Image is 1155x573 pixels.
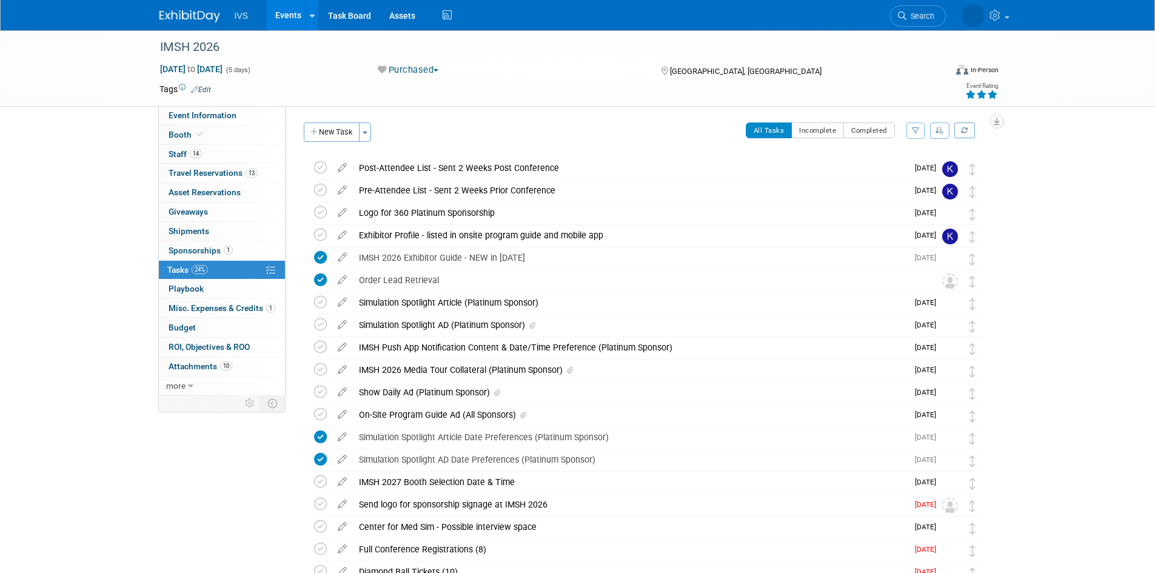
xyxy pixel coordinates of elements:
[969,298,976,310] i: Move task
[169,149,202,159] span: Staff
[890,5,946,27] a: Search
[915,433,942,441] span: [DATE]
[746,122,792,138] button: All Tasks
[791,122,844,138] button: Incomplete
[332,477,353,488] a: edit
[942,229,958,244] img: Kate Wroblewski
[246,169,258,178] span: 13
[332,320,353,330] a: edit
[159,299,285,318] a: Misc. Expenses & Credits1
[190,149,202,158] span: 14
[169,361,232,371] span: Attachments
[353,517,908,537] div: Center for Med Sim - Possible interview space
[156,36,928,58] div: IMSH 2026
[192,265,208,274] span: 24%
[956,65,968,75] img: Format-Inperson.png
[332,275,353,286] a: edit
[969,186,976,198] i: Move task
[159,164,285,183] a: Travel Reservations13
[942,161,958,177] img: Kate Wroblewski
[969,231,976,243] i: Move task
[969,366,976,377] i: Move task
[670,67,822,76] span: [GEOGRAPHIC_DATA], [GEOGRAPHIC_DATA]
[969,164,976,175] i: Move task
[332,342,353,353] a: edit
[969,321,976,332] i: Move task
[169,246,233,255] span: Sponsorships
[353,337,908,358] div: IMSH Push App Notification Content & Date/Time Preference (Platinum Sponsor)
[942,184,958,199] img: Kate Wroblewski
[159,145,285,164] a: Staff14
[373,64,443,76] button: Purchased
[260,395,285,411] td: Toggle Event Tabs
[159,280,285,298] a: Playbook
[915,253,942,262] span: [DATE]
[159,318,285,337] a: Budget
[353,472,908,492] div: IMSH 2027 Booth Selection Date & Time
[169,226,209,236] span: Shipments
[969,253,976,265] i: Move task
[969,500,976,512] i: Move task
[942,386,958,401] img: Carrie Rhoads
[965,83,998,89] div: Event Rating
[353,404,908,425] div: On-Site Program Guide Ad (All Sponsors)
[353,539,908,560] div: Full Conference Registrations (8)
[969,276,976,287] i: Move task
[186,64,197,74] span: to
[942,206,958,222] img: Carrie Rhoads
[915,186,942,195] span: [DATE]
[353,225,908,246] div: Exhibitor Profile - listed in onsite program guide and mobile app
[159,222,285,241] a: Shipments
[167,265,208,275] span: Tasks
[332,252,353,263] a: edit
[159,357,285,376] a: Attachments10
[915,231,942,240] span: [DATE]
[332,297,353,308] a: edit
[915,388,942,397] span: [DATE]
[159,241,285,260] a: Sponsorships1
[942,318,958,334] img: Carrie Rhoads
[239,395,261,411] td: Personalize Event Tab Strip
[332,230,353,241] a: edit
[942,341,958,357] img: Carrie Rhoads
[915,343,942,352] span: [DATE]
[169,130,206,139] span: Booth
[969,209,976,220] i: Move task
[159,261,285,280] a: Tasks24%
[169,207,208,216] span: Giveaways
[353,158,908,178] div: Post-Attendee List - Sent 2 Weeks Post Conference
[915,500,942,509] span: [DATE]
[353,360,908,380] div: IMSH 2026 Media Tour Collateral (Platinum Sponsor)
[969,433,976,444] i: Move task
[915,455,942,464] span: [DATE]
[266,304,275,313] span: 1
[220,361,232,370] span: 10
[332,185,353,196] a: edit
[962,4,985,27] img: Carrie Rhoads
[159,338,285,357] a: ROI, Objectives & ROO
[159,377,285,395] a: more
[353,203,908,223] div: Logo for 360 Platinum Sponsorship
[332,432,353,443] a: edit
[169,284,204,293] span: Playbook
[915,410,942,419] span: [DATE]
[915,321,942,329] span: [DATE]
[942,363,958,379] img: Carrie Rhoads
[942,296,958,312] img: Carrie Rhoads
[942,453,958,469] img: Carrie Rhoads
[353,270,918,290] div: Order Lead Retrieval
[159,106,285,125] a: Event Information
[915,164,942,172] span: [DATE]
[235,11,249,21] span: IVS
[969,523,976,534] i: Move task
[169,323,196,332] span: Budget
[915,478,942,486] span: [DATE]
[942,408,958,424] img: Carrie Rhoads
[915,545,942,554] span: [DATE]
[874,63,999,81] div: Event Format
[169,342,250,352] span: ROI, Objectives & ROO
[969,478,976,489] i: Move task
[159,183,285,202] a: Asset Reservations
[969,455,976,467] i: Move task
[353,427,908,447] div: Simulation Spotlight Article Date Preferences (Platinum Sponsor)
